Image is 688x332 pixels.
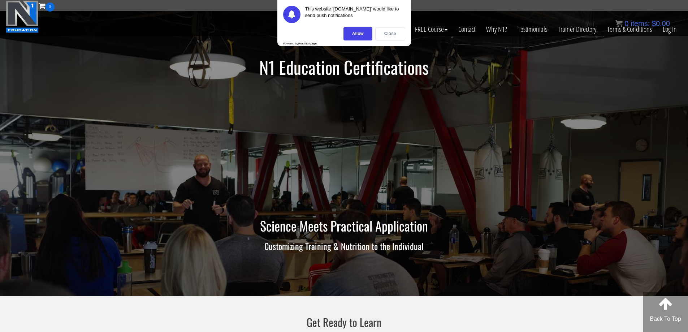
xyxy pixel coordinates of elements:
div: Allow [343,27,372,40]
h2: Science Meets Practical Application [133,219,555,233]
a: 0 [39,1,55,10]
div: Close [375,27,405,40]
a: Trainer Directory [553,12,602,47]
a: Contact [453,12,481,47]
a: Testimonials [512,12,553,47]
h2: Get Ready to Learn [200,316,489,328]
a: FREE Course [410,12,453,47]
span: 0 [46,3,55,12]
img: icon11.png [615,20,623,27]
div: Powered by [283,42,317,45]
a: Terms & Conditions [602,12,657,47]
bdi: 0.00 [652,20,670,27]
h1: N1 Education Certifications [133,58,555,77]
img: n1-education [6,0,39,33]
h3: Customizing Training & Nutrition to the Individual [133,241,555,251]
strong: PushEngage [298,42,317,45]
div: This website '[DOMAIN_NAME]' would like to send push notifications [305,6,405,23]
span: $ [652,20,656,27]
a: Why N1? [481,12,512,47]
a: 0 items: $0.00 [615,20,670,27]
span: 0 [624,20,628,27]
a: Log In [657,12,682,47]
span: items: [631,20,650,27]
